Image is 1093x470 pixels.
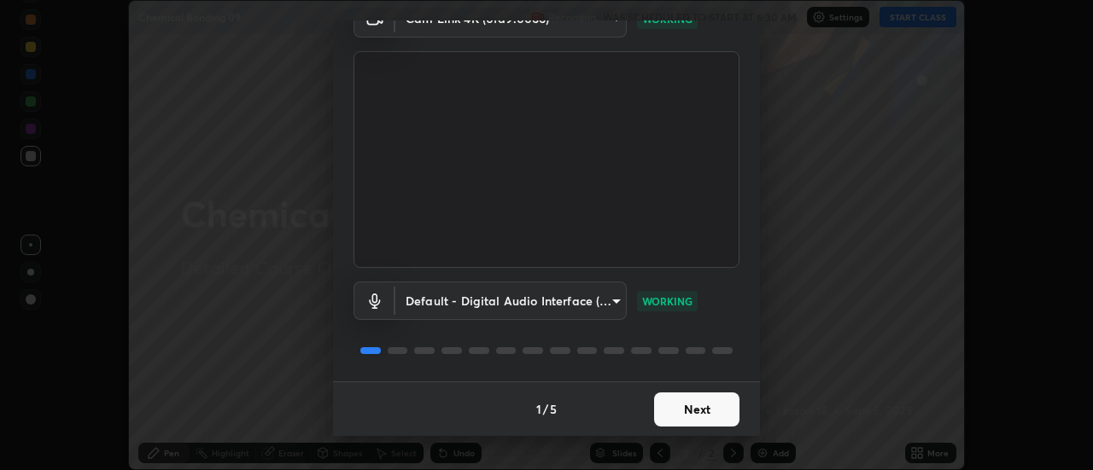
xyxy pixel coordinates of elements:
h4: 1 [536,400,541,418]
button: Next [654,392,739,426]
div: Cam Link 4K (0fd9:0066) [395,281,627,320]
p: WORKING [642,293,693,309]
h4: 5 [550,400,557,418]
h4: / [543,400,548,418]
